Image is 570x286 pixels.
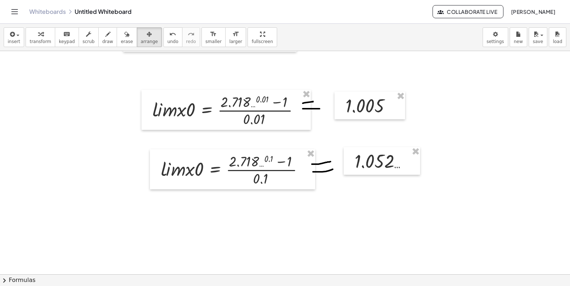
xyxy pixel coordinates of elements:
[83,39,95,44] span: scrub
[30,39,51,44] span: transform
[210,30,217,39] i: format_size
[137,27,162,47] button: arrange
[9,6,20,18] button: Toggle navigation
[8,39,20,44] span: insert
[510,27,527,47] button: new
[201,27,226,47] button: format_sizesmaller
[514,39,523,44] span: new
[549,27,566,47] button: load
[79,27,99,47] button: scrub
[55,27,79,47] button: keyboardkeypad
[252,39,273,44] span: fullscreen
[163,27,182,47] button: undoundo
[205,39,222,44] span: smaller
[529,27,547,47] button: save
[59,39,75,44] span: keypad
[483,27,508,47] button: settings
[63,30,70,39] i: keyboard
[505,5,561,18] button: [PERSON_NAME]
[439,8,497,15] span: Collaborate Live
[553,39,562,44] span: load
[169,30,176,39] i: undo
[533,39,543,44] span: save
[433,5,503,18] button: Collaborate Live
[98,27,117,47] button: draw
[182,27,200,47] button: redoredo
[26,27,55,47] button: transform
[121,39,133,44] span: erase
[511,8,555,15] span: [PERSON_NAME]
[29,8,66,15] a: Whiteboards
[248,27,277,47] button: fullscreen
[141,39,158,44] span: arrange
[186,39,196,44] span: redo
[232,30,239,39] i: format_size
[487,39,504,44] span: settings
[102,39,113,44] span: draw
[225,27,246,47] button: format_sizelarger
[117,27,137,47] button: erase
[167,39,178,44] span: undo
[4,27,24,47] button: insert
[229,39,242,44] span: larger
[188,30,195,39] i: redo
